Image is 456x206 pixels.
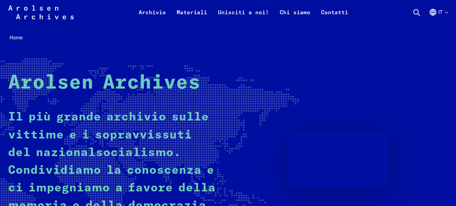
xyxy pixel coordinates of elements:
[316,8,354,24] a: Contatti
[8,33,448,43] nav: Breadcrumb
[213,8,274,24] a: Unisciti a noi!
[133,4,354,20] nav: Primaria
[274,8,316,24] a: Chi siamo
[8,73,200,93] strong: Arolsen Archives
[429,8,448,24] button: Italiano, selezione lingua
[9,34,23,41] span: Home
[171,8,213,24] a: Materiali
[133,8,171,24] a: Archivio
